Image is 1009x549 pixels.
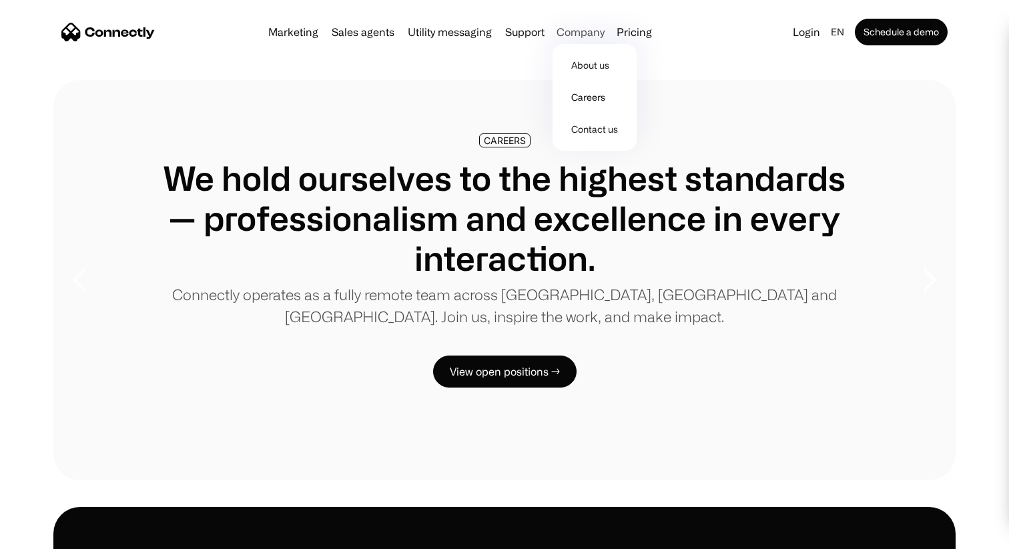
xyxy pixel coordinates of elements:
[611,27,657,37] a: Pricing
[500,27,550,37] a: Support
[553,23,609,41] div: Company
[787,23,825,41] a: Login
[902,213,956,347] div: next slide
[558,81,631,113] a: Careers
[53,80,956,480] div: carousel
[263,27,324,37] a: Marketing
[13,524,80,544] aside: Language selected: English
[553,41,637,151] nav: Company
[402,27,497,37] a: Utility messaging
[831,23,844,41] div: en
[53,80,956,480] div: 3 of 8
[558,113,631,145] a: Contact us
[61,22,155,42] a: home
[53,213,107,347] div: previous slide
[825,23,852,41] div: en
[855,19,948,45] a: Schedule a demo
[484,135,526,145] div: CAREERS
[27,526,80,544] ul: Language list
[160,284,849,328] p: Connectly operates as a fully remote team across [GEOGRAPHIC_DATA], [GEOGRAPHIC_DATA] and [GEOGRA...
[433,356,577,388] a: View open positions →
[558,49,631,81] a: About us
[160,158,849,278] h1: We hold ourselves to the highest standards — professionalism and excellence in every interaction.
[557,23,605,41] div: Company
[326,27,400,37] a: Sales agents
